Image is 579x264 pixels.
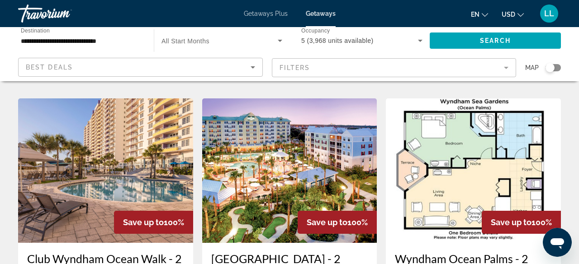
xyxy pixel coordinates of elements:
[482,211,561,234] div: 100%
[244,10,288,17] a: Getaways Plus
[161,37,209,45] span: All Start Months
[26,62,255,73] mat-select: Sort by
[480,37,511,44] span: Search
[298,211,377,234] div: 100%
[430,32,561,49] button: Search
[307,218,347,227] span: Save up to
[202,98,377,243] img: CL1IE01X.jpg
[502,8,524,21] button: Change currency
[386,98,561,243] img: 5992F01X.jpg
[525,61,539,74] span: Map
[301,37,374,44] span: 5 (3,968 units available)
[543,228,572,257] iframe: Button to launch messaging window
[502,11,515,18] span: USD
[18,98,193,243] img: 5998O01X.jpg
[537,4,561,23] button: User Menu
[26,64,73,71] span: Best Deals
[471,8,488,21] button: Change language
[491,218,532,227] span: Save up to
[301,28,330,34] span: Occupancy
[471,11,479,18] span: en
[123,218,164,227] span: Save up to
[272,58,517,78] button: Filter
[306,10,336,17] a: Getaways
[21,28,50,33] span: Destination
[18,2,109,25] a: Travorium
[544,9,554,18] span: LL
[114,211,193,234] div: 100%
